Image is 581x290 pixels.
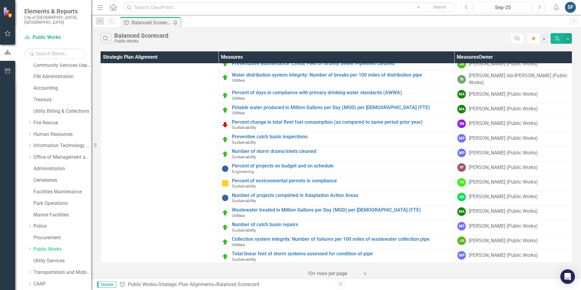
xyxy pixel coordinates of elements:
a: Fire Rescue [33,119,91,126]
div: [PERSON_NAME] (Public Works) [469,252,538,259]
div: MP [457,134,466,143]
img: Reviewing for Improvement [222,121,229,128]
a: Percent of environmental permits in compliance [232,178,451,184]
a: Number of storm drains/inlets cleaned [232,149,451,154]
img: Information Unavailable [222,194,229,202]
div: [PERSON_NAME] (Public Works) [469,164,538,171]
td: Double-Click to Edit Right Click for Context Menu [101,13,218,264]
a: Percent change in total fleet fuel consumption (as compared to same period prior year) [232,119,451,125]
span: Sustainability [232,125,256,130]
a: Facilities Maintenance [33,188,91,195]
a: Preventative Maintenance: Linear Feet of Gravity Sewer Pipelines Cleaned [232,61,451,66]
div: [PERSON_NAME] (Public Works) [469,135,538,142]
div: TH [457,178,466,187]
td: Double-Click to Edit Right Click for Context Menu [218,220,454,235]
a: Public Works [33,246,91,253]
img: Information Unavailable [222,165,229,172]
div: [PERSON_NAME] (Public Works) [469,60,538,67]
div: » » [119,281,332,288]
img: ClearPoint Strategy [3,7,14,18]
a: Preventive catch basin inspections [232,134,451,140]
img: Proceeding as Planned [222,224,229,231]
div: [PERSON_NAME] Abi-[PERSON_NAME] (Public Works) [469,72,569,86]
a: Administration [33,165,91,172]
a: Water distribution system integrity: Number of breaks per 100 miles of distribution pipe [232,72,451,78]
div: Balanced Scorecard [132,19,172,26]
div: MP [457,149,466,157]
span: Utilities [232,242,245,247]
span: Sustainability [232,257,256,262]
div: [PERSON_NAME] (Public Works) [469,237,538,244]
img: Proceeding as Planned [222,253,229,260]
button: Search [425,3,455,12]
td: Double-Click to Edit Right Click for Context Menu [218,205,454,220]
button: SF [565,2,576,13]
div: JH [457,236,466,245]
span: Search [433,5,446,9]
small: City of [GEOGRAPHIC_DATA], [GEOGRAPHIC_DATA] [24,15,85,25]
img: Proceeding as Planned [222,92,229,99]
span: Sustainability [232,228,256,233]
td: Double-Click to Edit Right Click for Context Menu [218,147,454,161]
a: Cemeteries [33,177,91,184]
a: Potable water produced in Million Gallons per Day (MGD) per [DEMOGRAPHIC_DATA] (FTE) [232,105,451,110]
a: Public Works [24,34,85,41]
div: GH [457,193,466,201]
a: CAAP [33,281,91,288]
img: Proceeding as Planned [222,238,229,246]
span: Engineering [232,169,254,174]
div: MA [457,90,466,98]
a: Collection system integrity: Number of failures per 100 miles of wastewater collection pipe [232,236,451,242]
img: Proceeding as Planned [222,136,229,143]
td: Double-Click to Edit Right Click for Context Menu [218,70,454,88]
div: Sep-25 [476,4,530,11]
td: Double-Click to Edit Right Click for Context Menu [218,58,454,70]
a: Number of catch basin repairs [232,222,451,227]
a: Police [33,223,91,230]
div: MP [457,251,466,260]
td: Double-Click to Edit Right Click for Context Menu [218,161,454,176]
button: Sep-25 [474,2,532,13]
td: Double-Click to Edit Right Click for Context Menu [218,176,454,191]
img: Monitoring Progress [222,180,229,187]
div: [PERSON_NAME] (Public Works) [469,105,538,112]
div: DN [457,119,466,128]
div: Open Intercom Messenger [560,269,575,284]
div: FF [457,163,466,172]
span: Utilities [232,213,245,218]
a: Marine Facilities [33,212,91,219]
a: Utility Billing & Collections [33,108,91,115]
a: Community Services Department [33,62,91,69]
span: Elements & Reports [24,8,85,15]
td: Double-Click to Edit Right Click for Context Menu [218,88,454,103]
span: Updater [97,281,116,288]
div: MA [457,105,466,113]
td: Double-Click to Edit Right Click for Context Menu [218,235,454,249]
div: Balanced Scorecard [114,32,168,39]
div: JH [457,60,466,68]
span: Utilities [232,110,245,115]
div: [PERSON_NAME] (Public Works) [469,193,538,200]
div: [PERSON_NAME] (Public Works) [469,223,538,230]
input: Search ClearPoint... [123,2,456,13]
a: Human Resources [33,131,91,138]
a: Percent of days in compliance with primary drinking water standards (AWWA) [232,90,451,95]
div: MP [457,222,466,230]
a: Information Technology Services [33,142,91,149]
img: Proceeding as Planned [222,60,229,67]
span: Sustainability [232,198,256,203]
div: [PERSON_NAME] (Public Works) [469,179,538,186]
a: Percent of projects on budget and on schedule [232,163,451,169]
td: Double-Click to Edit Right Click for Context Menu [218,191,454,205]
a: Strategic Plan Alignments [158,281,214,287]
a: Wastewater treated in Million Gallons per Day (MGD) per [DEMOGRAPHIC_DATA] (FTE) [232,207,451,213]
a: Total linear feet of storm systems assessed for condition of pipe [232,251,451,257]
td: Double-Click to Edit Right Click for Context Menu [218,132,454,147]
div: Public Works [114,39,168,43]
td: Double-Click to Edit Right Click for Context Menu [218,103,454,117]
div: Balanced Scorecard [216,281,259,287]
a: FIN Administration [33,73,91,80]
div: [PERSON_NAME] (Public Works) [469,120,538,127]
span: Sustainability [232,184,256,188]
